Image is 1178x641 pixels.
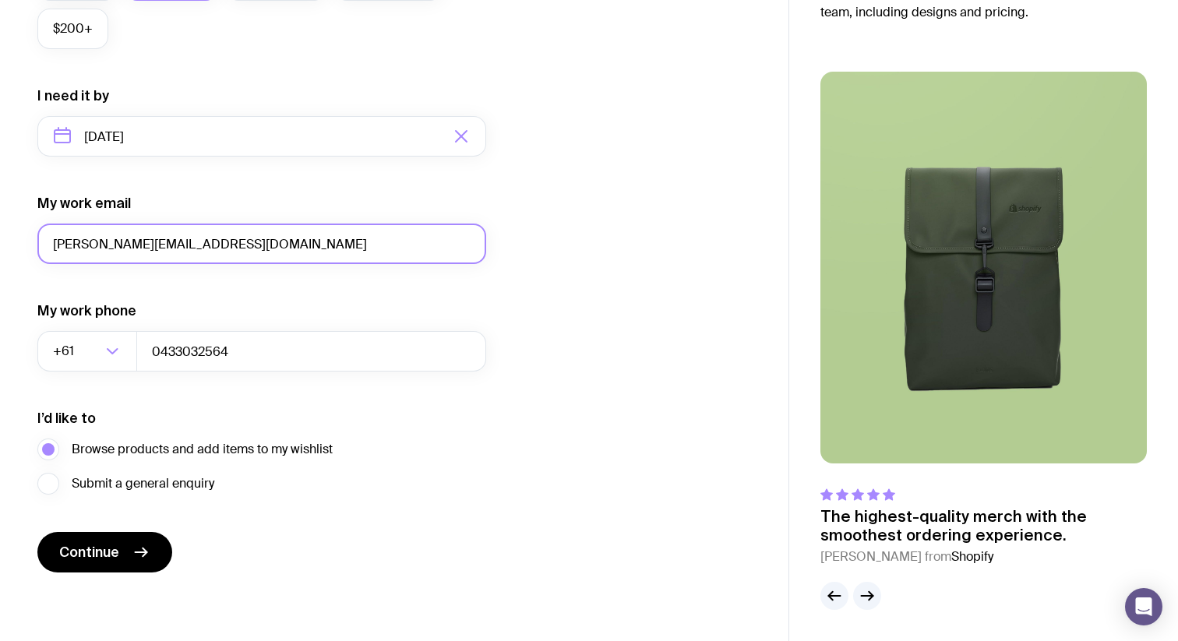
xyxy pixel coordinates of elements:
span: Shopify [951,548,993,565]
input: Select a target date [37,116,486,157]
span: Browse products and add items to my wishlist [72,440,333,459]
button: Continue [37,532,172,572]
label: I’d like to [37,409,96,428]
span: Continue [59,543,119,562]
label: $200+ [37,9,108,49]
label: I need it by [37,86,109,105]
input: Search for option [77,331,101,372]
span: Submit a general enquiry [72,474,214,493]
input: you@email.com [37,224,486,264]
cite: [PERSON_NAME] from [820,548,1147,566]
label: My work phone [37,301,136,320]
p: The highest-quality merch with the smoothest ordering experience. [820,507,1147,544]
span: +61 [53,331,77,372]
div: Search for option [37,331,137,372]
input: 0400123456 [136,331,486,372]
label: My work email [37,194,131,213]
div: Open Intercom Messenger [1125,588,1162,625]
